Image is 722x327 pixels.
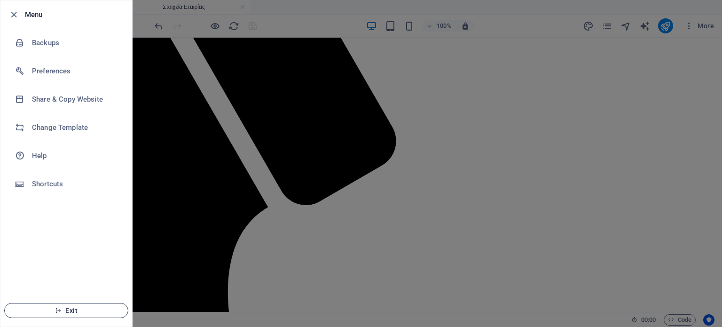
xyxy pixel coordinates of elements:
button: Exit [4,303,128,318]
h6: Backups [32,37,119,48]
h6: Change Template [32,122,119,133]
h6: Shortcuts [32,178,119,190]
a: Help [0,142,132,170]
span: Exit [12,307,120,314]
h6: Share & Copy Website [32,94,119,105]
h6: Menu [25,9,125,20]
h6: Preferences [32,65,119,77]
h6: Help [32,150,119,161]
